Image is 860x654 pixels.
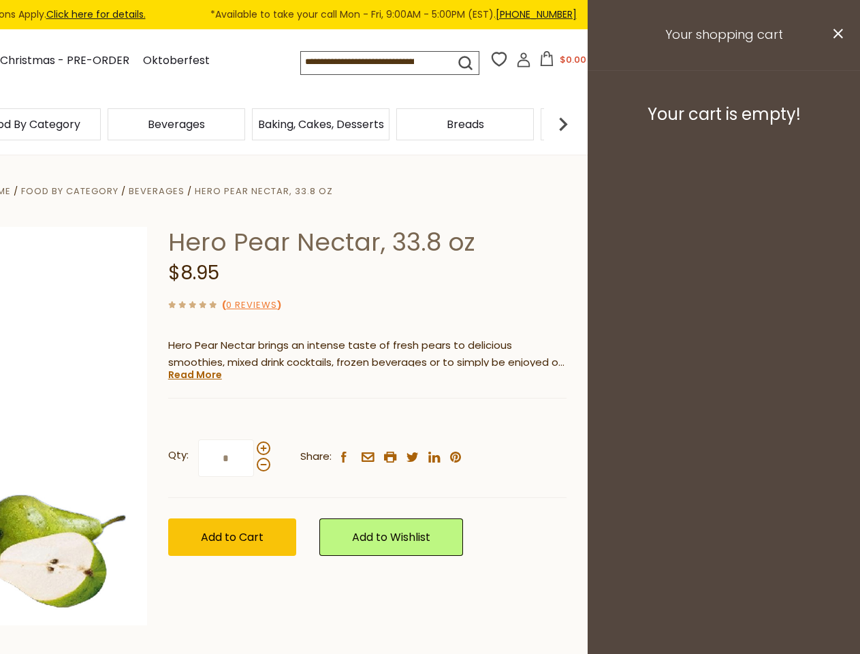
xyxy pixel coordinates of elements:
input: Qty: [198,439,254,477]
a: [PHONE_NUMBER] [496,7,577,21]
a: Breads [447,119,484,129]
span: $8.95 [168,260,219,286]
a: Baking, Cakes, Desserts [258,119,384,129]
h1: Hero Pear Nectar, 33.8 oz [168,227,567,258]
span: Share: [300,448,332,465]
strong: Qty: [168,447,189,464]
span: $0.00 [560,53,586,66]
h3: Your cart is empty! [605,104,843,125]
span: Add to Cart [201,529,264,545]
a: Beverages [148,119,205,129]
button: $0.00 [534,51,592,72]
span: ( ) [222,298,281,311]
a: Beverages [129,185,185,198]
a: Add to Wishlist [319,518,463,556]
span: *Available to take your call Mon - Fri, 9:00AM - 5:00PM (EST). [210,7,577,22]
img: next arrow [550,110,577,138]
a: Read More [168,368,222,381]
a: Food By Category [21,185,118,198]
p: Hero Pear Nectar brings an intense taste of fresh pears to delicious smoothies, mixed drink cockt... [168,337,567,371]
button: Add to Cart [168,518,296,556]
a: Click here for details. [46,7,146,21]
a: Hero Pear Nectar, 33.8 oz [195,185,333,198]
a: 0 Reviews [226,298,277,313]
a: Oktoberfest [143,52,210,70]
